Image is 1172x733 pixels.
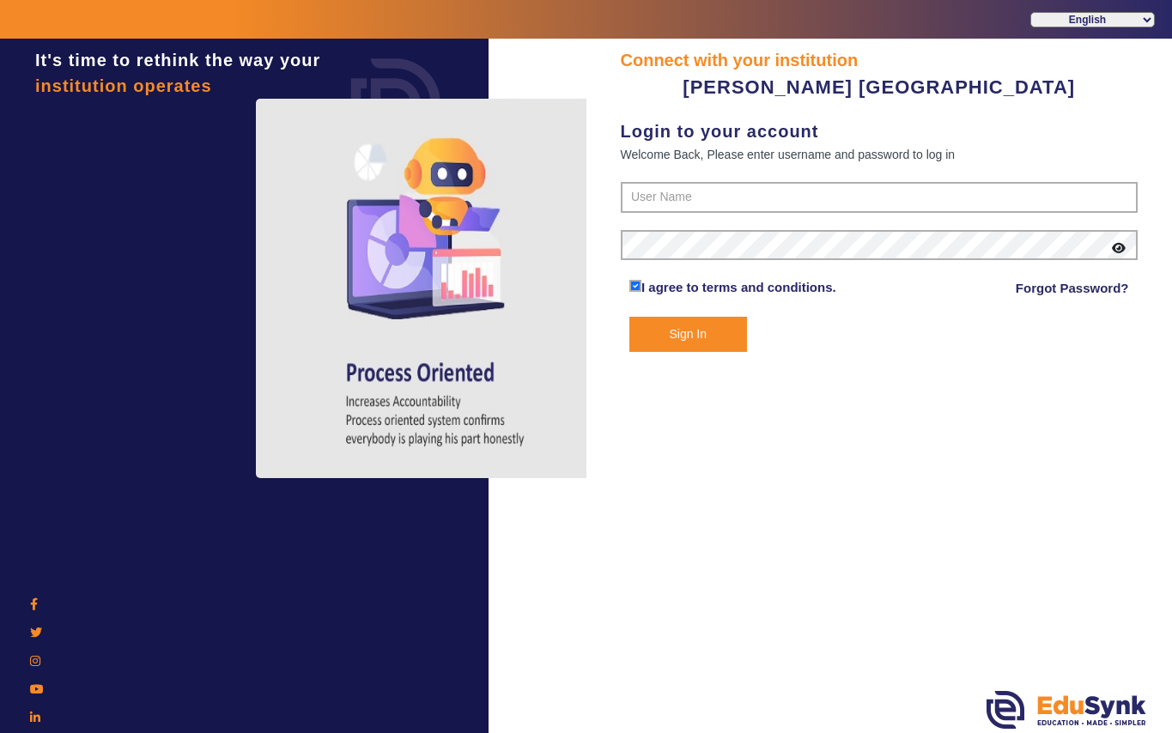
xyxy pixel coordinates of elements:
[621,47,1139,73] div: Connect with your institution
[629,317,747,352] button: Sign In
[35,76,212,95] span: institution operates
[641,280,836,294] a: I agree to terms and conditions.
[621,118,1139,144] div: Login to your account
[621,182,1139,213] input: User Name
[621,144,1139,165] div: Welcome Back, Please enter username and password to log in
[331,39,460,167] img: login.png
[256,99,616,478] img: login4.png
[987,691,1146,729] img: edusynk.png
[1016,278,1129,299] a: Forgot Password?
[621,73,1139,101] div: [PERSON_NAME] [GEOGRAPHIC_DATA]
[35,51,320,70] span: It's time to rethink the way your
